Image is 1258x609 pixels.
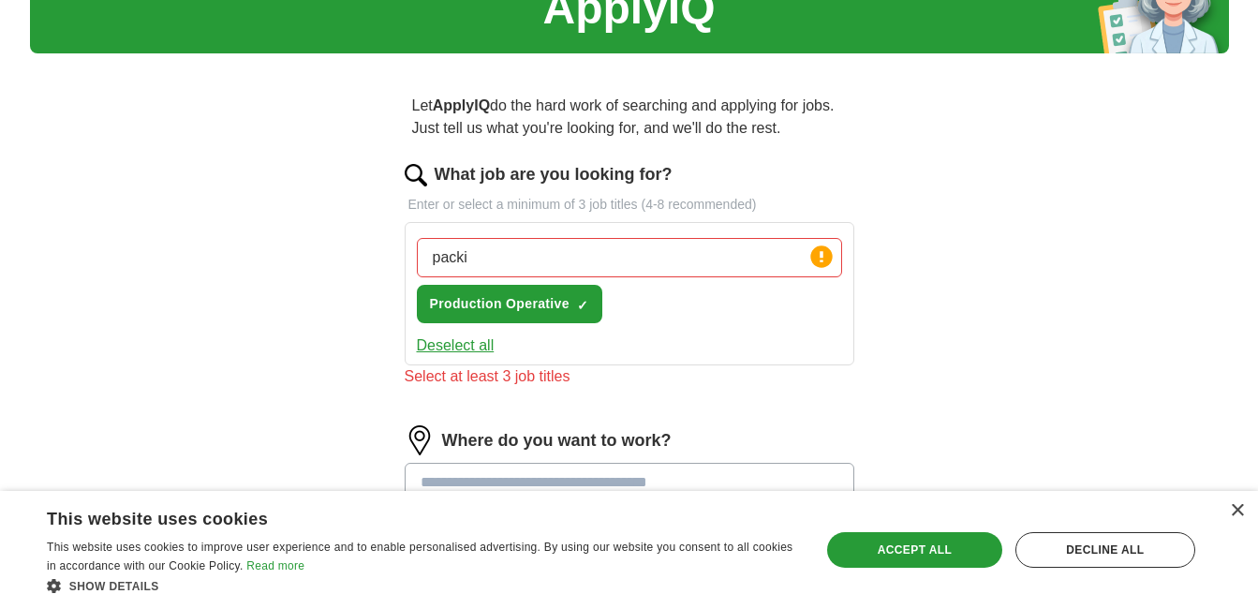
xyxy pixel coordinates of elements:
[246,559,304,572] a: Read more, opens a new window
[1015,532,1195,568] div: Decline all
[47,541,792,572] span: This website uses cookies to improve user experience and to enable personalised advertising. By u...
[47,576,797,595] div: Show details
[430,294,570,314] span: Production Operative
[47,502,750,530] div: This website uses cookies
[405,164,427,186] img: search.png
[417,334,495,357] button: Deselect all
[405,195,854,215] p: Enter or select a minimum of 3 job titles (4-8 recommended)
[405,425,435,455] img: location.png
[827,532,1002,568] div: Accept all
[417,238,842,277] input: Type a job title and press enter
[405,365,854,388] div: Select at least 3 job titles
[405,87,854,147] p: Let do the hard work of searching and applying for jobs. Just tell us what you're looking for, an...
[433,97,490,113] strong: ApplyIQ
[577,298,588,313] span: ✓
[1230,504,1244,518] div: Close
[69,580,159,593] span: Show details
[442,428,672,453] label: Where do you want to work?
[435,162,673,187] label: What job are you looking for?
[417,285,602,323] button: Production Operative✓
